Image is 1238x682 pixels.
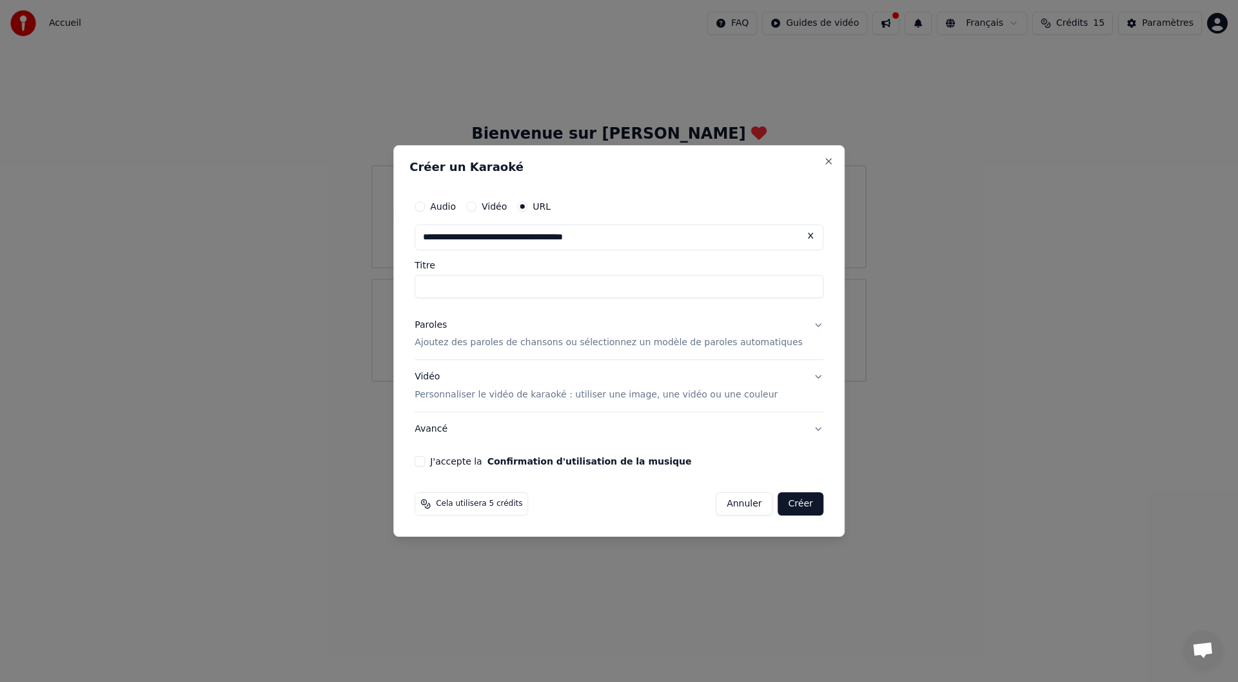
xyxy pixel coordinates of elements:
h2: Créer un Karaoké [409,161,829,173]
label: Audio [430,202,456,211]
label: Vidéo [482,202,507,211]
p: Ajoutez des paroles de chansons ou sélectionnez un modèle de paroles automatiques [415,337,803,350]
label: Titre [415,261,823,270]
label: J'accepte la [430,457,691,466]
button: Avancé [415,412,823,446]
div: Paroles [415,319,447,332]
p: Personnaliser le vidéo de karaoké : utiliser une image, une vidéo ou une couleur [415,388,778,401]
button: J'accepte la [487,457,692,466]
div: Vidéo [415,371,778,402]
button: Créer [778,492,823,516]
button: ParolesAjoutez des paroles de chansons ou sélectionnez un modèle de paroles automatiques [415,308,823,360]
label: URL [533,202,551,211]
button: Annuler [716,492,772,516]
button: VidéoPersonnaliser le vidéo de karaoké : utiliser une image, une vidéo ou une couleur [415,361,823,412]
span: Cela utilisera 5 crédits [436,499,522,509]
